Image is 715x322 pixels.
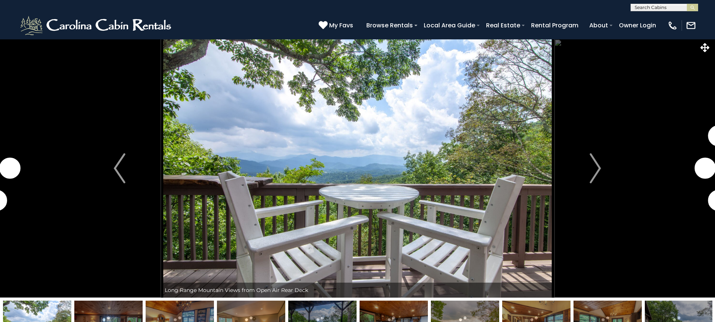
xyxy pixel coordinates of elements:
span: My Favs [329,21,353,30]
a: My Favs [319,21,355,30]
div: Long Range Mountain Views from Open Air Rear Deck [161,283,554,298]
button: Next [554,39,637,298]
img: arrow [114,153,125,183]
img: phone-regular-white.png [667,20,678,31]
img: arrow [590,153,601,183]
a: About [586,19,612,32]
a: Owner Login [615,19,660,32]
a: Rental Program [527,19,582,32]
a: Real Estate [482,19,524,32]
img: mail-regular-white.png [686,20,696,31]
a: Browse Rentals [363,19,417,32]
img: White-1-2.png [19,14,175,37]
button: Previous [78,39,161,298]
a: Local Area Guide [420,19,479,32]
